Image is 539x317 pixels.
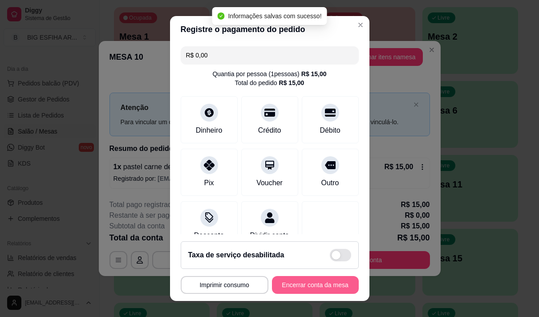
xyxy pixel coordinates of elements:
input: Ex.: hambúrguer de cordeiro [186,46,353,64]
span: check-circle [217,12,224,20]
header: Registre o pagamento do pedido [170,16,369,43]
div: Dinheiro [196,125,223,136]
div: Desconto [194,230,224,241]
button: Close [353,18,368,32]
button: Imprimir consumo [181,276,268,294]
div: Outro [321,178,339,188]
div: Crédito [258,125,281,136]
button: Encerrar conta da mesa [272,276,359,294]
div: R$ 15,00 [301,69,327,78]
div: Total do pedido [235,78,304,87]
div: Quantia por pessoa ( 1 pessoas) [212,69,326,78]
div: Dividir conta [250,230,289,241]
div: R$ 15,00 [279,78,304,87]
div: Pix [204,178,214,188]
div: Voucher [256,178,283,188]
div: Débito [320,125,340,136]
span: Informações salvas com sucesso! [228,12,321,20]
h2: Taxa de serviço desabilitada [188,250,284,260]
